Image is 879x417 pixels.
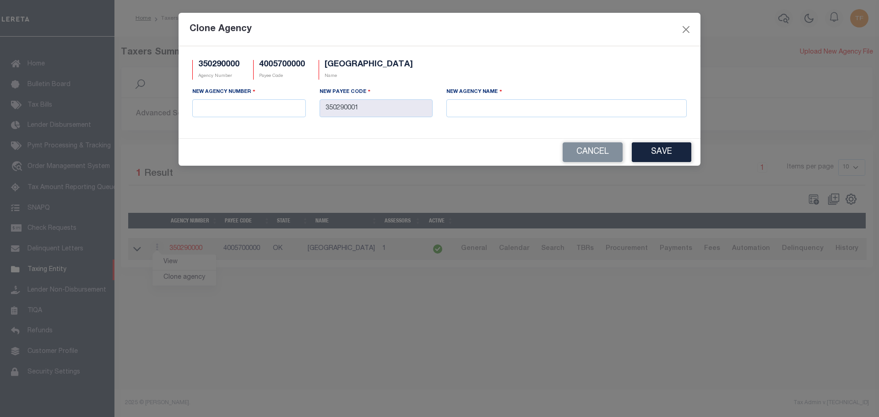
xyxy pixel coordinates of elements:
[325,60,413,70] h5: [GEOGRAPHIC_DATA]
[632,142,691,162] button: Save
[325,73,413,80] p: Name
[192,87,255,96] label: New Agency Number
[259,60,305,70] h5: 4005700000
[198,60,239,70] h5: 350290000
[563,142,623,162] button: Cancel
[320,87,371,96] label: New Payee Code
[259,73,305,80] p: Payee Code
[198,73,239,80] p: Agency Number
[446,87,502,96] label: New Agency Name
